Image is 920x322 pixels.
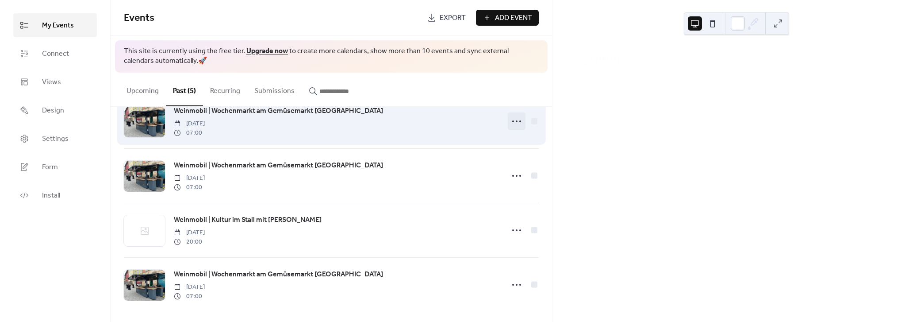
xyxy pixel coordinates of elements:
a: My Events [13,13,97,37]
span: Install [42,190,60,201]
div: Keine Ereignisse [581,77,891,88]
span: Views [42,77,61,88]
span: This site is currently using the free tier. to create more calendars, show more than 10 events an... [124,47,539,66]
span: Weinmobil | Kultur im Stall mit [PERSON_NAME] [174,215,322,225]
span: Settings [42,134,69,144]
span: [DATE] [174,228,205,237]
span: [DATE] [174,119,205,128]
span: Design [42,105,64,116]
a: Design [13,98,97,122]
a: Connect [13,42,97,66]
span: 20:00 [174,237,205,247]
a: Export [421,10,472,26]
a: Weinmobil | Wochenmarkt am Gemüsemarkt [GEOGRAPHIC_DATA] [174,105,383,117]
a: Weinmobil | Wochenmarkt am Gemüsemarkt [GEOGRAPHIC_DATA] [174,160,383,171]
span: [DATE] [174,283,205,292]
button: Past (5) [166,73,203,106]
button: Recurring [203,73,247,105]
a: Views [13,70,97,94]
span: 07:00 [174,292,205,301]
a: Install [13,183,97,207]
a: Weinmobil | Wochenmarkt am Gemüsemarkt [GEOGRAPHIC_DATA] [174,269,383,280]
a: Upgrade now [246,44,288,58]
span: Events [124,8,154,28]
span: [DATE] [174,174,205,183]
span: Form [42,162,58,173]
button: Upcoming [119,73,166,105]
button: Add Event [476,10,539,26]
span: Connect [42,49,69,59]
a: Form [13,155,97,179]
a: Settings [13,127,97,151]
span: 07:00 [174,128,205,138]
span: 07:00 [174,183,205,192]
span: Add Event [495,13,532,23]
span: Weinmobil | Wochenmarkt am Gemüsemarkt [GEOGRAPHIC_DATA] [174,269,383,280]
div: Zukünftige Ereignisse [654,53,741,66]
button: Submissions [247,73,302,105]
span: Weinmobil | Wochenmarkt am Gemüsemarkt [GEOGRAPHIC_DATA] [174,106,383,116]
span: Export [440,13,466,23]
a: Weinmobil | Kultur im Stall mit [PERSON_NAME] [174,214,322,226]
span: My Events [42,20,74,31]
